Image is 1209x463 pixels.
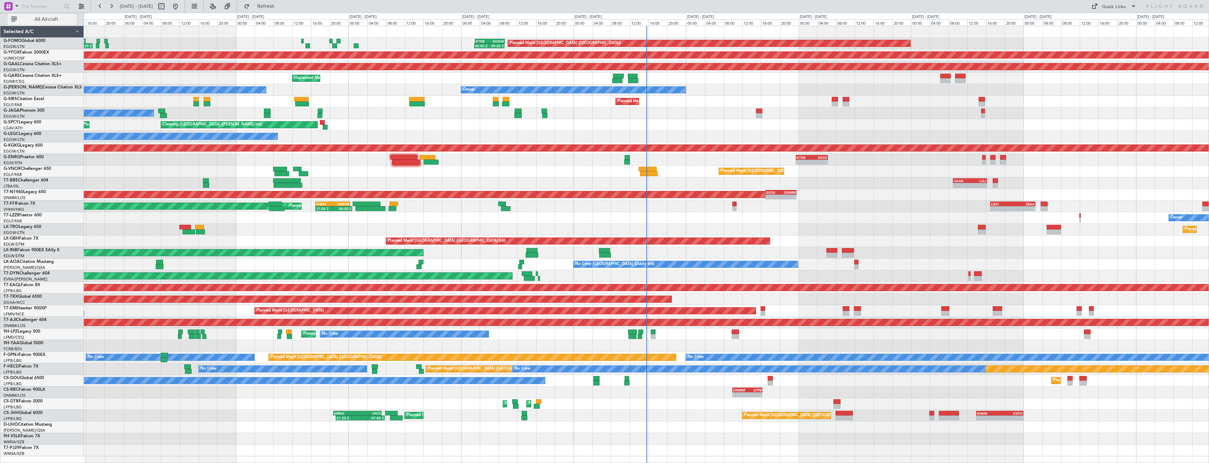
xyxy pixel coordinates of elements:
div: 04:00 [367,19,386,26]
div: [DATE] - [DATE] [800,14,827,20]
div: [DATE] - [DATE] [912,14,939,20]
div: Planned Maint [GEOGRAPHIC_DATA] ([GEOGRAPHIC_DATA]) [744,410,855,421]
div: - [991,206,1013,211]
a: EGLF/FAB [4,172,22,177]
div: Planned Maint [GEOGRAPHIC_DATA] ([GEOGRAPHIC_DATA]) [510,38,621,49]
a: LFPB/LBG [4,288,22,294]
div: 00:50 Z [334,206,352,211]
a: D-IJHOCitation Mustang [4,422,52,427]
div: Planned Maint [GEOGRAPHIC_DATA] ([GEOGRAPHIC_DATA]) [428,364,539,374]
a: DGAA/ACC [4,300,25,305]
div: No Crew [688,352,704,363]
a: FCBB/BZV [4,346,22,352]
a: EGGW/LTN [4,114,25,119]
a: G-ENRGPraetor 600 [4,155,44,159]
a: G-YFOXFalcon 2000EX [4,50,49,55]
div: 07:45 Z [360,416,384,420]
div: 12:00 [630,19,649,26]
span: CS-DTR [4,399,19,403]
a: EDLW/DTM [4,242,24,247]
span: T7-TRX [4,295,18,299]
a: T7-AJIChallenger 604 [4,318,46,322]
a: UUMO/OSF [4,56,25,61]
div: [DATE] - [DATE] [1024,14,1052,20]
div: 20:00 [555,19,573,26]
a: EGGW/LTN [4,137,25,142]
a: EGLF/FAB [4,218,22,224]
div: 00:00 [348,19,367,26]
a: T7-TRXGlobal 6500 [4,295,42,299]
div: 09:20 Z [489,44,504,48]
div: 00:00 [1023,19,1042,26]
a: LFPB/LBG [4,416,22,421]
div: [DATE] - [DATE] [125,14,152,20]
a: WMSA/SZB [4,439,24,445]
div: DNMM [733,388,747,392]
div: - [781,195,796,199]
span: G-SIRS [4,97,17,101]
a: T7-N1960Legacy 650 [4,190,46,194]
div: 16:00 [986,19,1005,26]
div: - [1013,206,1035,211]
div: Unplanned Maint [PERSON_NAME] [294,73,358,84]
a: G-SIRSCitation Excel [4,97,44,101]
a: 9H-LPZLegacy 500 [4,329,40,334]
div: 04:00 [1155,19,1173,26]
div: 08:00 [386,19,405,26]
span: F-HECD [4,364,19,369]
div: 08:00 [498,19,517,26]
div: 08:00 [1061,19,1080,26]
div: LPCS [358,411,381,415]
a: CS-JHHGlobal 6000 [4,411,43,415]
div: [DATE] - [DATE] [462,14,489,20]
div: 02:55 Z [475,44,489,48]
div: 12:00 [292,19,311,26]
div: 04:00 [142,19,161,26]
div: 20:00 [442,19,461,26]
span: F-GPNJ [4,353,19,357]
div: 20:00 [780,19,799,26]
a: LFMN/NCE [4,311,24,317]
span: G-YFOX [4,50,20,55]
div: LFPB [748,388,762,392]
span: LX-INB [4,248,17,252]
div: 12:00 [517,19,536,26]
a: LFPB/LBG [4,405,22,410]
a: LGAV/ATH [4,125,23,131]
span: All Aircraft [18,17,74,22]
a: G-KGKGLegacy 600 [4,143,43,148]
div: VHHH [316,202,333,206]
a: LX-INBFalcon 900EX EASy II [4,248,59,252]
div: 00:00 [573,19,592,26]
div: - [812,160,827,164]
div: 08:00 [161,19,180,26]
div: No Crew [200,364,217,374]
a: G-SPCYLegacy 650 [4,120,41,124]
div: 16:00 [199,19,217,26]
span: [DATE] - [DATE] [120,3,153,10]
div: 00:00 [686,19,705,26]
div: No Crew [322,329,338,339]
div: Planned Maint [GEOGRAPHIC_DATA] ([GEOGRAPHIC_DATA] Intl) [289,201,407,211]
a: EDLW/DTM [4,253,24,259]
div: Planned Maint [GEOGRAPHIC_DATA] ([GEOGRAPHIC_DATA]) [407,410,517,421]
div: Planned Maint Sofia [505,399,541,409]
div: 12:00 [742,19,761,26]
a: EGGW/LTN [4,149,25,154]
div: 16:00 [874,19,892,26]
a: VHHH/HKG [4,207,24,212]
div: EGSS [812,155,827,160]
a: T7-LZZIPraetor 600 [4,213,42,217]
input: Trip Number [21,1,62,12]
a: 9H-VSLKFalcon 7X [4,434,40,438]
div: - [954,183,970,187]
span: 9H-VSLK [4,434,21,438]
div: 04:00 [1042,19,1061,26]
div: - [796,160,812,164]
a: LFMD/CEQ [4,335,24,340]
a: F-HECDFalcon 7X [4,364,38,369]
div: 20:00 [105,19,123,26]
div: - [733,393,747,397]
div: UAAA [954,179,970,183]
span: T7-DYN [4,271,19,276]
